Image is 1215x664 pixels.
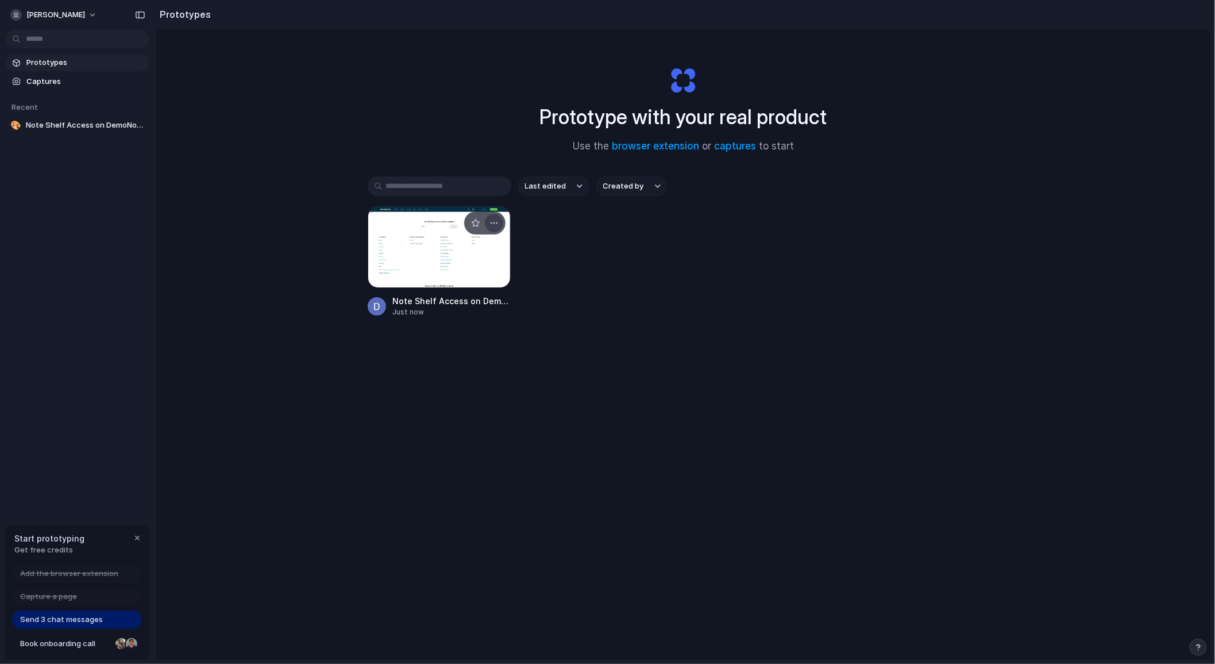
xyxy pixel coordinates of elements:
[603,181,644,192] span: Created by
[11,102,38,112] span: Recent
[10,120,21,131] div: 🎨
[125,637,138,651] div: Christian Iacullo
[540,102,827,132] h1: Prototype with your real product
[6,6,103,24] button: [PERSON_NAME]
[14,532,84,544] span: Start prototyping
[393,295,511,307] span: Note Shelf Access on DemoNow Banner
[155,7,211,21] h2: Prototypes
[368,206,511,317] a: Note Shelf Access on DemoNow BannerNote Shelf Access on DemoNow BannerJust now
[525,181,566,192] span: Last edited
[6,117,149,134] a: 🎨Note Shelf Access on DemoNow Banner
[26,120,145,131] span: Note Shelf Access on DemoNow Banner
[26,57,145,68] span: Prototypes
[20,614,103,625] span: Send 3 chat messages
[26,76,145,87] span: Captures
[573,139,794,154] span: Use the or to start
[14,544,84,556] span: Get free credits
[26,9,85,21] span: [PERSON_NAME]
[518,176,589,196] button: Last edited
[6,73,149,90] a: Captures
[393,307,511,317] div: Just now
[114,637,128,651] div: Nicole Kubica
[6,54,149,71] a: Prototypes
[20,568,118,579] span: Add the browser extension
[596,176,668,196] button: Created by
[20,591,77,602] span: Capture a page
[612,140,699,152] a: browser extension
[20,638,111,650] span: Book onboarding call
[12,635,142,653] a: Book onboarding call
[714,140,756,152] a: captures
